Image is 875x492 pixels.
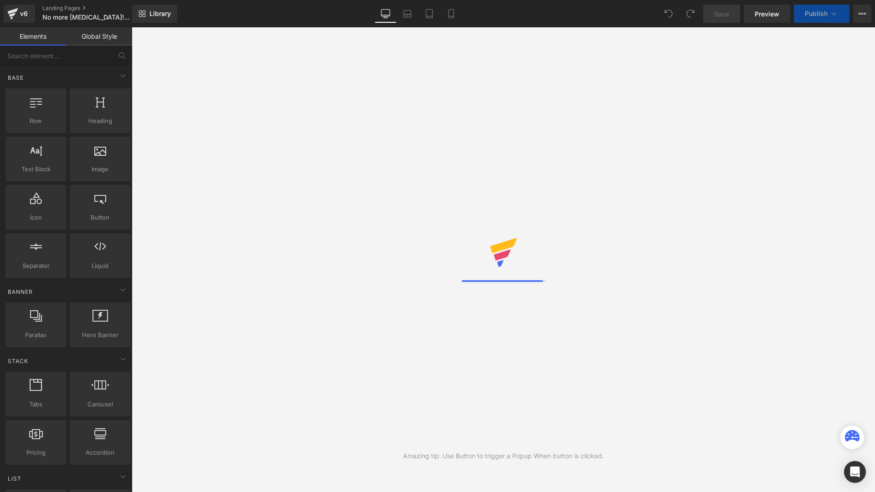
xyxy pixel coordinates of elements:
button: Undo [659,5,678,23]
span: Preview [755,9,779,19]
span: Accordion [72,448,128,457]
span: Library [149,10,171,18]
button: Redo [681,5,700,23]
a: Global Style [66,27,132,46]
a: Desktop [375,5,396,23]
span: Save [714,9,729,19]
span: Parallax [8,330,63,340]
span: Pricing [8,448,63,457]
button: More [853,5,871,23]
a: Tablet [418,5,440,23]
a: New Library [132,5,177,23]
div: Open Intercom Messenger [844,461,866,483]
a: Laptop [396,5,418,23]
span: Tabs [8,400,63,409]
div: v6 [18,8,30,20]
span: Base [7,73,25,82]
span: Row [8,116,63,126]
span: Banner [7,287,34,296]
a: Preview [744,5,790,23]
span: Separator [8,261,63,271]
span: Carousel [72,400,128,409]
div: Amazing tip: Use Button to trigger a Popup When button is clicked. [403,451,604,461]
span: List [7,474,22,483]
span: Button [72,213,128,222]
span: Stack [7,357,29,365]
button: Publish [794,5,849,23]
span: Image [72,164,128,174]
span: Heading [72,116,128,126]
span: No more [MEDICAL_DATA]! op mobile nalopen [42,14,130,21]
span: Text Block [8,164,63,174]
span: Hero Banner [72,330,128,340]
a: Landing Pages [42,5,147,12]
a: v6 [4,5,35,23]
span: Publish [805,10,828,17]
span: Liquid [72,261,128,271]
a: Mobile [440,5,462,23]
span: Icon [8,213,63,222]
